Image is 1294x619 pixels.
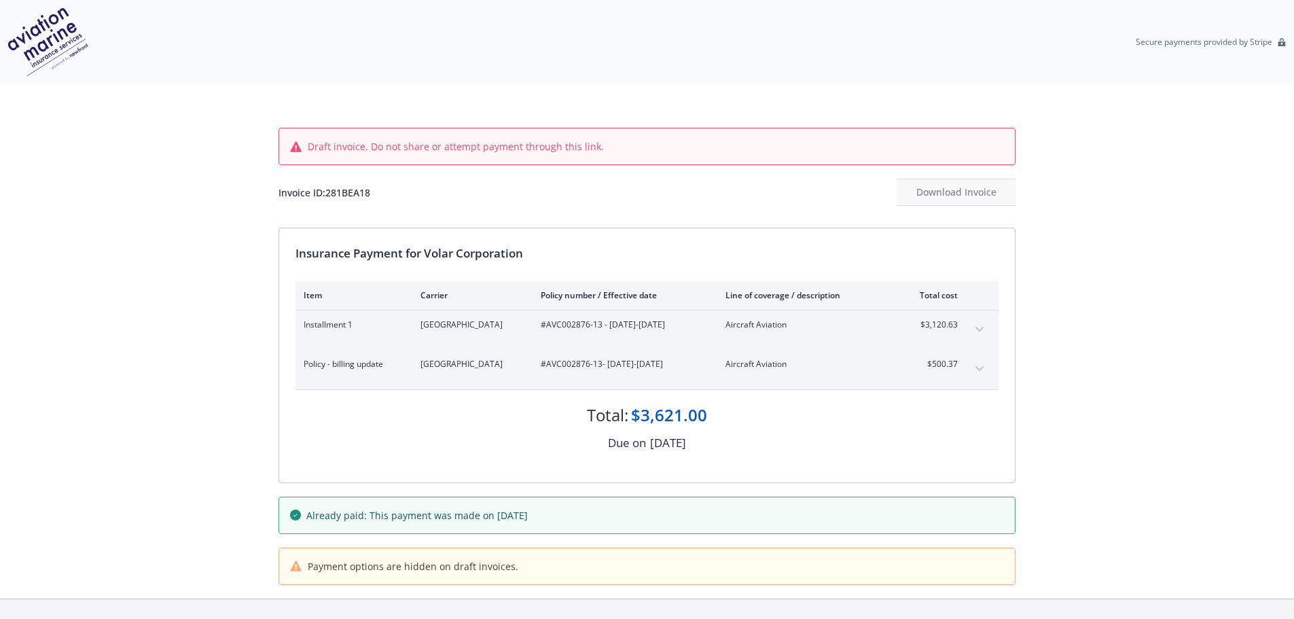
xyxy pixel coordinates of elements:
[725,358,885,370] span: Aircraft Aviation
[907,289,958,301] div: Total cost
[278,185,370,200] div: Invoice ID: 281BEA18
[969,319,990,340] button: expand content
[907,319,958,331] span: $3,120.63
[304,358,399,370] span: Policy - billing update
[541,358,704,370] span: #AVC002876-13 - [DATE]-[DATE]
[308,559,518,573] span: Payment options are hidden on draft invoices.
[295,350,999,389] div: Policy - billing update[GEOGRAPHIC_DATA]#AVC002876-13- [DATE]-[DATE]Aircraft Aviation$500.37expan...
[1136,36,1272,48] p: Secure payments provided by Stripe
[541,319,704,331] span: #AVC002876-13 - [DATE]-[DATE]
[725,319,885,331] span: Aircraft Aviation
[969,358,990,380] button: expand content
[541,289,704,301] div: Policy number / Effective date
[304,319,399,331] span: Installment 1
[308,139,604,154] span: Draft invoice. Do not share or attempt payment through this link.
[897,179,1016,206] button: Download Invoice
[295,311,999,350] div: Installment 1[GEOGRAPHIC_DATA]#AVC002876-13 - [DATE]-[DATE]Aircraft Aviation$3,120.63expand content
[420,319,519,331] span: [GEOGRAPHIC_DATA]
[650,434,686,452] div: [DATE]
[306,508,528,523] span: Already paid: This payment was made on [DATE]
[725,289,885,301] div: Line of coverage / description
[304,289,399,301] div: Item
[608,434,646,452] div: Due on
[420,289,519,301] div: Carrier
[420,358,519,370] span: [GEOGRAPHIC_DATA]
[587,404,628,427] div: Total:
[631,404,707,427] div: $3,621.00
[897,179,1016,205] div: Download Invoice
[295,245,999,262] div: Insurance Payment for Volar Corporation
[907,358,958,370] span: $500.37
